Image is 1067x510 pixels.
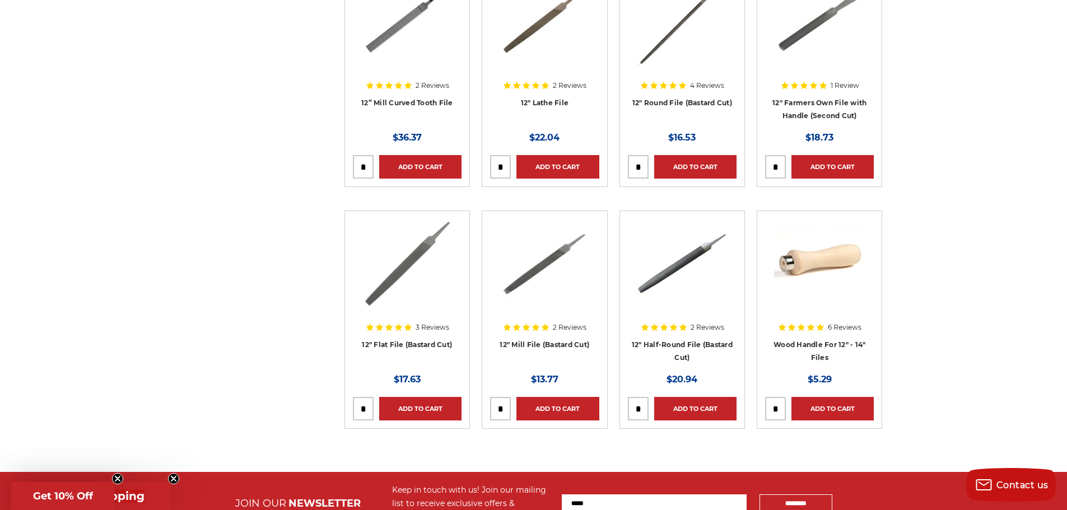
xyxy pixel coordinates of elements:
a: File Handle [765,219,874,327]
a: 12" Half-Round File (Bastard Cut) [632,340,733,362]
div: Get 10% OffClose teaser [11,482,114,510]
span: NEWSLETTER [288,497,361,509]
div: Get Free ShippingClose teaser [11,482,170,510]
a: 12" Half round bastard file [628,219,737,327]
a: 12" Mill File Bastard Cut [490,219,599,327]
a: Add to Cart [791,155,874,179]
a: Add to Cart [791,397,874,420]
span: $20.94 [667,374,697,385]
span: 4 Reviews [690,82,724,89]
span: 2 Reviews [416,82,449,89]
a: 12" Flat Bastard File [353,219,462,327]
button: Close teaser [112,473,123,484]
span: $22.04 [529,132,560,143]
a: 12" Lathe File [521,99,569,107]
a: Add to Cart [379,155,462,179]
a: 12" Flat File (Bastard Cut) [362,340,452,349]
img: File Handle [774,219,865,308]
span: $13.77 [531,374,558,385]
a: 12" Farmers Own File with Handle (Second Cut) [772,99,866,120]
a: Add to Cart [654,397,737,420]
span: 3 Reviews [416,324,449,331]
span: 2 Reviews [691,324,724,331]
a: 12" Round File (Bastard Cut) [632,99,732,107]
span: 6 Reviews [828,324,861,331]
button: Contact us [966,468,1056,502]
img: 12" Mill File Bastard Cut [500,219,589,308]
a: 12" Mill File (Bastard Cut) [500,340,589,349]
span: $18.73 [805,132,833,143]
span: $16.53 [668,132,696,143]
span: $17.63 [394,374,421,385]
a: 12” Mill Curved Tooth File [361,99,453,107]
a: Add to Cart [654,155,737,179]
span: $36.37 [393,132,422,143]
a: Add to Cart [516,397,599,420]
span: Contact us [996,480,1049,490]
span: 2 Reviews [553,82,586,89]
img: 12" Flat Bastard File [362,219,453,308]
span: 1 Review [831,82,859,89]
a: Wood Handle For 12" - 14" Files [774,340,865,362]
a: Add to Cart [516,155,599,179]
span: $5.29 [808,374,832,385]
a: Add to Cart [379,397,462,420]
span: Get 10% Off [33,490,93,502]
span: JOIN OUR [235,497,286,509]
img: 12" Half round bastard file [637,219,727,308]
button: Close teaser [168,473,179,484]
span: 2 Reviews [553,324,586,331]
